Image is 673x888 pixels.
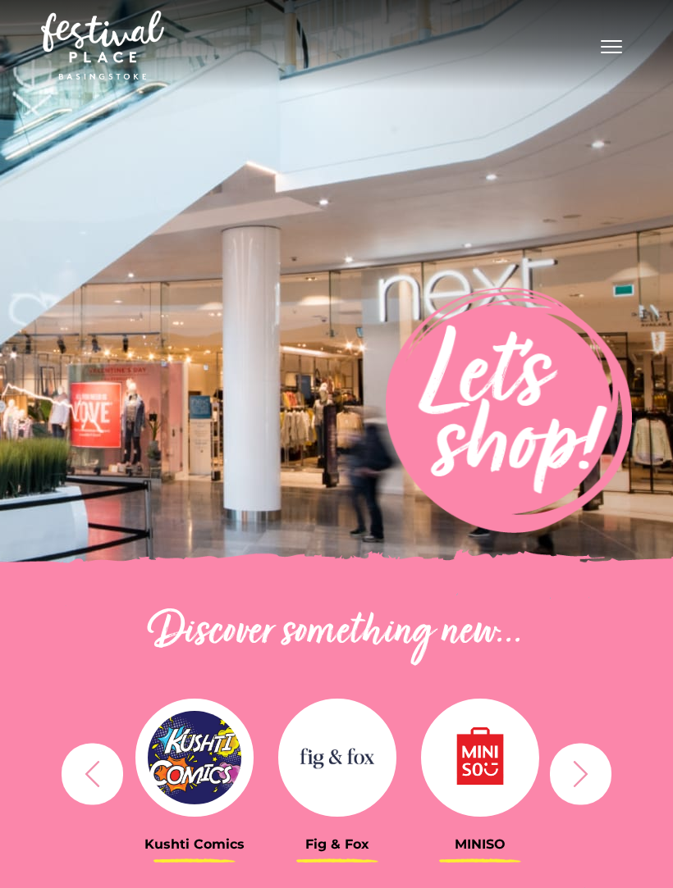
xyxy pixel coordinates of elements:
[591,33,632,57] button: Toggle navigation
[278,836,396,852] h3: Fig & Fox
[135,692,254,852] a: Kushti Comics
[53,607,620,659] h2: Discover something new...
[421,692,539,852] a: MINISO
[41,11,164,80] img: Festival Place Logo
[278,692,396,852] a: Fig & Fox
[135,836,254,852] h3: Kushti Comics
[421,836,539,852] h3: MINISO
